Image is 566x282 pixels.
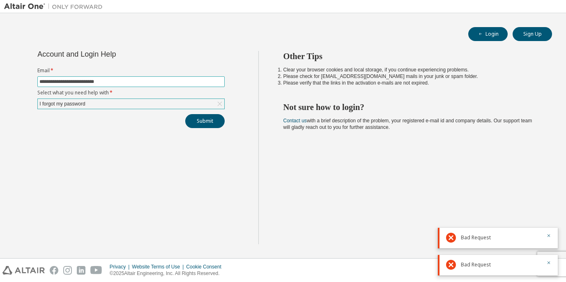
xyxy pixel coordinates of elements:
div: Cookie Consent [186,264,226,270]
a: Contact us [283,118,307,124]
img: altair_logo.svg [2,266,45,275]
h2: Other Tips [283,51,538,62]
div: Privacy [110,264,132,270]
span: with a brief description of the problem, your registered e-mail id and company details. Our suppo... [283,118,532,130]
li: Please check for [EMAIL_ADDRESS][DOMAIN_NAME] mails in your junk or spam folder. [283,73,538,80]
button: Login [468,27,508,41]
div: Website Terms of Use [132,264,186,270]
h2: Not sure how to login? [283,102,538,112]
p: © 2025 Altair Engineering, Inc. All Rights Reserved. [110,270,226,277]
div: Account and Login Help [37,51,187,57]
img: facebook.svg [50,266,58,275]
li: Clear your browser cookies and local storage, if you continue experiencing problems. [283,66,538,73]
label: Email [37,67,225,74]
span: Bad Request [461,261,491,268]
img: Altair One [4,2,107,11]
img: instagram.svg [63,266,72,275]
div: I forgot my password [38,99,224,109]
div: I forgot my password [38,99,86,108]
li: Please verify that the links in the activation e-mails are not expired. [283,80,538,86]
img: linkedin.svg [77,266,85,275]
button: Submit [185,114,225,128]
button: Sign Up [513,27,552,41]
span: Bad Request [461,234,491,241]
label: Select what you need help with [37,89,225,96]
img: youtube.svg [90,266,102,275]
